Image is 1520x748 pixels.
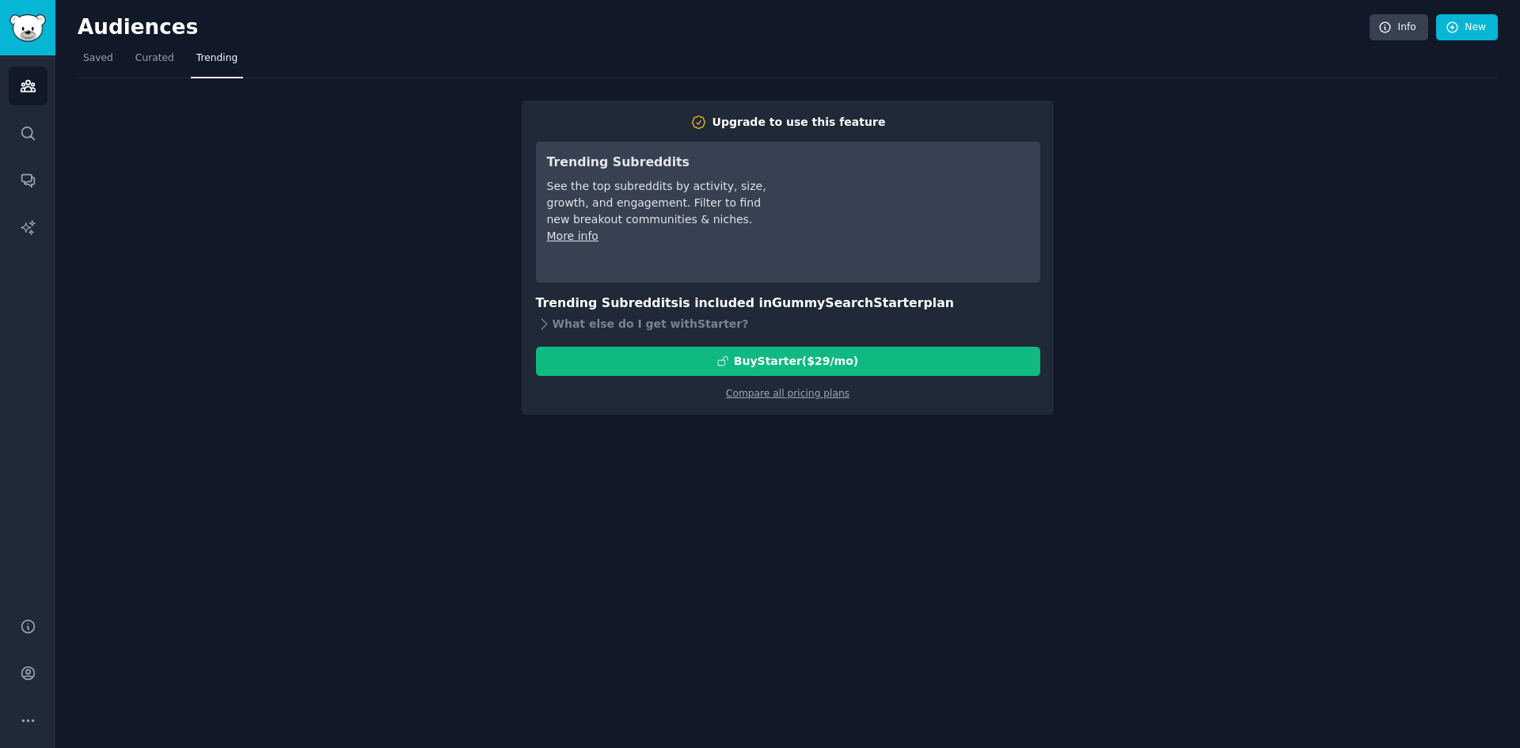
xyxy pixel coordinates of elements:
a: Compare all pricing plans [726,388,849,399]
a: Saved [78,46,119,78]
div: What else do I get with Starter ? [536,313,1040,336]
h3: Trending Subreddits [547,153,769,173]
span: GummySearch Starter [772,295,923,310]
h3: Trending Subreddits is included in plan [536,294,1040,313]
a: New [1436,14,1498,41]
img: GummySearch logo [9,14,46,42]
h2: Audiences [78,15,1370,40]
span: Trending [196,51,237,66]
a: Curated [130,46,180,78]
iframe: YouTube video player [792,153,1029,271]
a: More info [547,230,598,242]
div: Upgrade to use this feature [712,114,886,131]
a: Info [1370,14,1428,41]
span: Curated [135,51,174,66]
span: Saved [83,51,113,66]
div: Buy Starter ($ 29 /mo ) [734,353,858,370]
a: Trending [191,46,243,78]
div: See the top subreddits by activity, size, growth, and engagement. Filter to find new breakout com... [547,178,769,228]
button: BuyStarter($29/mo) [536,347,1040,376]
